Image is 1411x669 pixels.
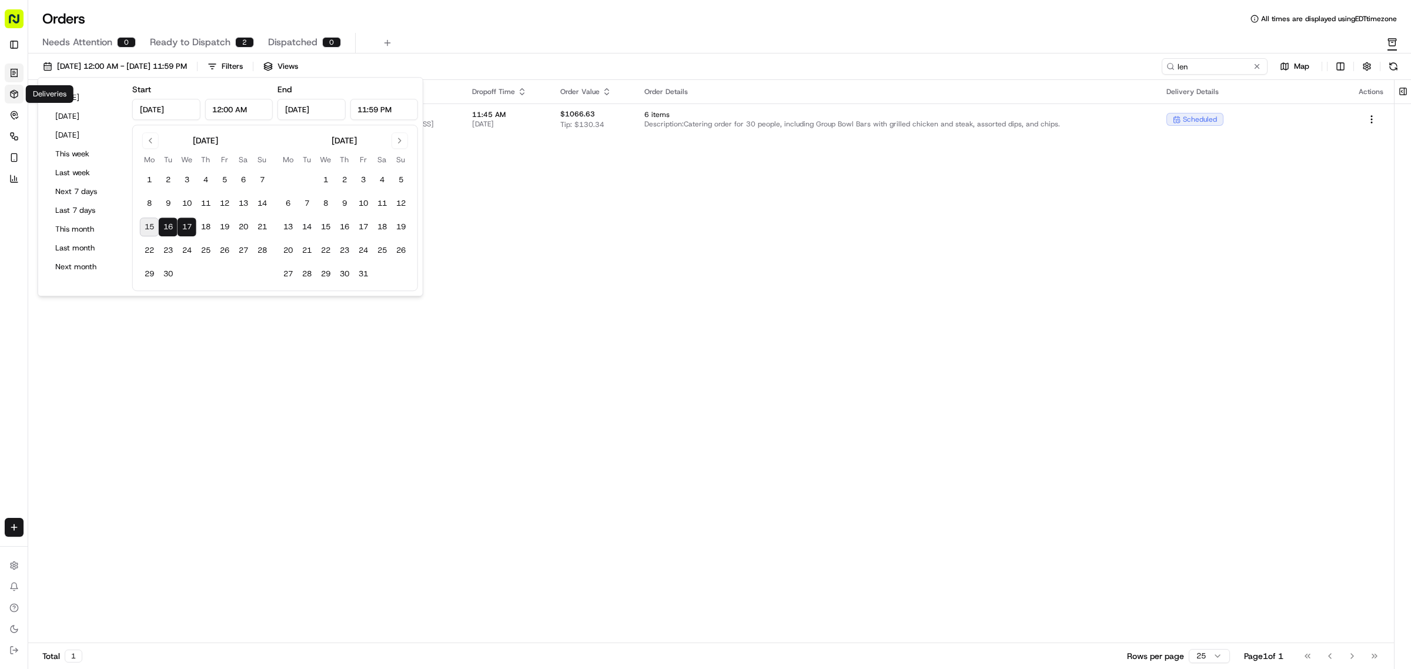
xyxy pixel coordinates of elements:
[335,170,354,189] button: 2
[644,119,1148,129] span: Description: Catering order for 30 people, including Group Bowl Bars with grilled chicken and ste...
[354,194,373,213] button: 10
[560,120,604,129] span: Tip: $130.34
[373,218,392,236] button: 18
[50,127,121,143] button: [DATE]
[392,132,408,149] button: Go to next month
[159,153,178,166] th: Tuesday
[98,182,102,192] span: •
[12,171,31,190] img: Liam S.
[50,221,121,238] button: This month
[392,194,410,213] button: 12
[42,35,112,49] span: Needs Attention
[1359,87,1385,96] div: Actions
[159,241,178,260] button: 23
[117,37,136,48] div: 0
[335,265,354,283] button: 30
[644,87,1148,96] div: Order Details
[373,194,392,213] button: 11
[12,203,31,222] img: Liam S.
[392,218,410,236] button: 19
[12,112,33,133] img: 1736555255976-a54dd68f-1ca7-489b-9aae-adbdc363a1c4
[202,58,248,75] button: Filters
[50,202,121,219] button: Last 7 days
[373,153,392,166] th: Saturday
[178,194,196,213] button: 10
[25,112,46,133] img: 1753817452368-0c19585d-7be3-40d9-9a41-2dc781b3d1eb
[277,99,346,120] input: Date
[104,214,128,223] span: [DATE]
[159,170,178,189] button: 2
[159,194,178,213] button: 9
[332,135,357,146] div: [DATE]
[50,259,121,275] button: Next month
[253,218,272,236] button: 21
[279,194,297,213] button: 6
[50,146,121,162] button: This week
[297,218,316,236] button: 14
[350,99,418,120] input: Time
[373,241,392,260] button: 25
[132,84,151,95] label: Start
[253,241,272,260] button: 28
[24,215,33,224] img: 1736555255976-a54dd68f-1ca7-489b-9aae-adbdc363a1c4
[132,99,200,120] input: Date
[50,165,121,181] button: Last week
[31,76,212,88] input: Got a question? Start typing here...
[1166,87,1340,96] div: Delivery Details
[178,241,196,260] button: 24
[354,241,373,260] button: 24
[65,650,82,663] div: 1
[297,265,316,283] button: 28
[42,650,82,663] div: Total
[268,35,317,49] span: Dispatched
[560,109,595,119] span: $1066.63
[42,9,85,28] h1: Orders
[1244,650,1283,662] div: Page 1 of 1
[104,182,128,192] span: [DATE]
[196,170,215,189] button: 4
[57,61,187,72] span: [DATE] 12:00 AM - [DATE] 11:59 PM
[472,87,541,96] div: Dropoff Time
[1294,61,1309,72] span: Map
[99,264,109,273] div: 💻
[392,153,410,166] th: Sunday
[472,110,541,119] span: 11:45 AM
[38,58,192,75] button: [DATE] 12:00 AM - [DATE] 11:59 PM
[140,218,159,236] button: 15
[297,194,316,213] button: 7
[316,194,335,213] button: 8
[196,241,215,260] button: 25
[24,263,90,275] span: Knowledge Base
[277,84,292,95] label: End
[12,12,35,35] img: Nash
[178,170,196,189] button: 3
[140,194,159,213] button: 8
[297,241,316,260] button: 21
[392,170,410,189] button: 5
[234,241,253,260] button: 27
[322,37,341,48] div: 0
[159,218,178,236] button: 16
[560,87,626,96] div: Order Value
[200,116,214,130] button: Start new chat
[1261,14,1397,24] span: All times are displayed using EDT timezone
[178,153,196,166] th: Wednesday
[215,153,234,166] th: Friday
[215,241,234,260] button: 26
[50,183,121,200] button: Next 7 days
[316,265,335,283] button: 29
[1272,59,1317,73] button: Map
[335,241,354,260] button: 23
[277,61,298,72] span: Views
[235,37,254,48] div: 2
[335,194,354,213] button: 9
[316,170,335,189] button: 1
[50,240,121,256] button: Last month
[253,194,272,213] button: 14
[1127,650,1184,662] p: Rows per page
[279,153,297,166] th: Monday
[50,108,121,125] button: [DATE]
[279,265,297,283] button: 27
[1385,58,1402,75] button: Refresh
[142,132,159,149] button: Go to previous month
